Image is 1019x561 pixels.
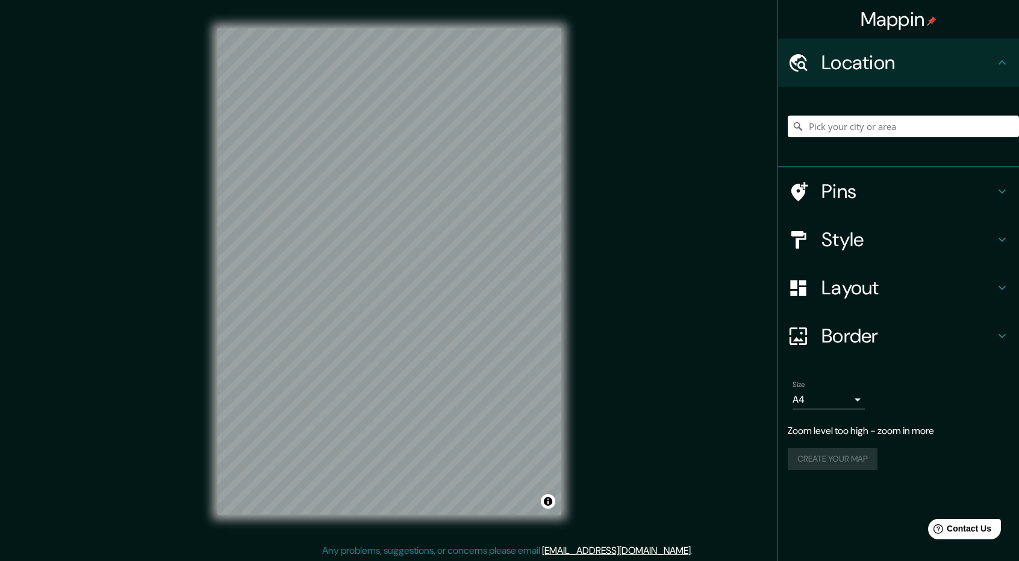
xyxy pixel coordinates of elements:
[821,179,995,203] h4: Pins
[322,544,693,558] p: Any problems, suggestions, or concerns please email .
[778,215,1019,264] div: Style
[778,39,1019,87] div: Location
[694,544,697,558] div: .
[912,514,1006,548] iframe: Help widget launcher
[693,544,694,558] div: .
[778,264,1019,312] div: Layout
[821,324,995,348] h4: Border
[217,28,561,515] canvas: Map
[788,424,1009,438] p: Zoom level too high - zoom in more
[927,16,936,26] img: pin-icon.png
[821,228,995,252] h4: Style
[793,390,865,409] div: A4
[542,544,691,557] a: [EMAIL_ADDRESS][DOMAIN_NAME]
[793,380,805,390] label: Size
[821,276,995,300] h4: Layout
[778,312,1019,360] div: Border
[788,116,1019,137] input: Pick your city or area
[778,167,1019,215] div: Pins
[861,7,937,31] h4: Mappin
[541,494,555,509] button: Toggle attribution
[821,51,995,75] h4: Location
